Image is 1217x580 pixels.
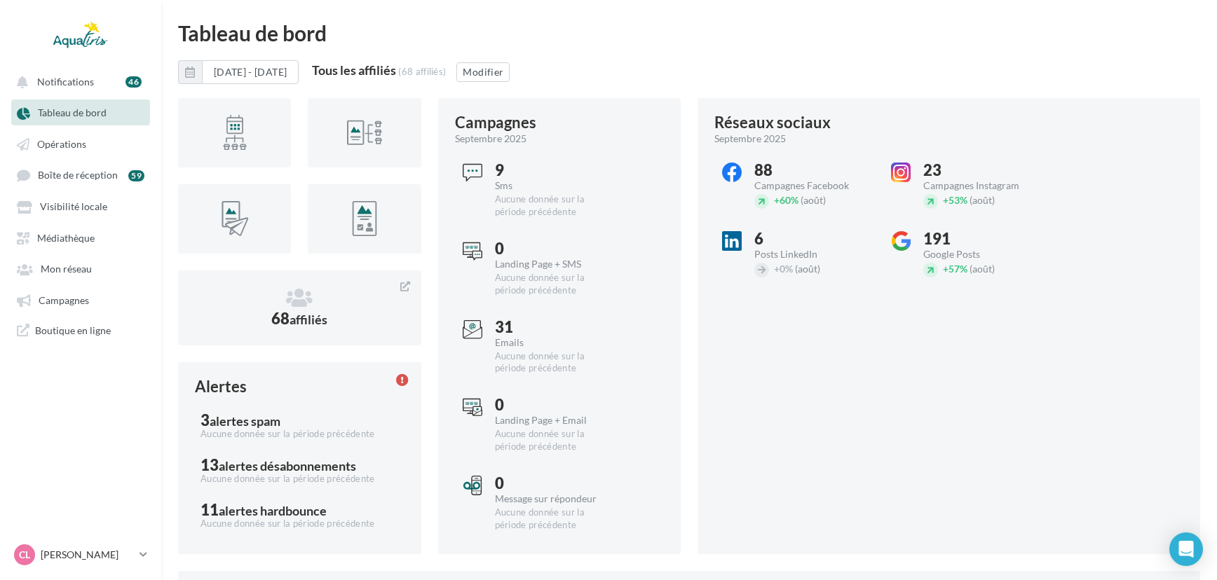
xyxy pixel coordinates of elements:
[8,193,153,219] a: Visibilité locale
[495,428,612,453] div: Aucune donnée sur la période précédente
[495,193,612,219] div: Aucune donnée sur la période précédente
[801,194,826,206] span: (août)
[8,318,153,343] a: Boutique en ligne
[178,22,1200,43] div: Tableau de bord
[495,415,612,425] div: Landing Page + Email
[8,162,153,188] a: Boîte de réception 59
[495,319,612,335] div: 31
[41,263,92,275] span: Mon réseau
[40,201,107,213] span: Visibilité locale
[271,309,327,328] span: 68
[455,115,536,130] div: Campagnes
[754,231,871,247] div: 6
[37,232,95,244] span: Médiathèque
[495,476,612,491] div: 0
[923,231,1040,247] div: 191
[219,504,327,517] div: alertes hardbounce
[39,294,89,306] span: Campagnes
[11,541,150,568] a: CL [PERSON_NAME]
[774,263,793,275] span: 0%
[774,263,780,275] span: +
[312,64,396,76] div: Tous les affiliés
[923,163,1040,178] div: 23
[202,60,299,84] button: [DATE] - [DATE]
[41,548,134,562] p: [PERSON_NAME]
[200,413,399,428] div: 3
[774,194,780,206] span: +
[37,76,94,88] span: Notifications
[35,324,111,337] span: Boutique en ligne
[8,69,147,94] button: Notifications 46
[943,263,949,275] span: +
[923,181,1040,191] div: Campagnes Instagram
[714,132,786,146] span: septembre 2025
[210,415,280,427] div: alertes spam
[714,115,831,130] div: Réseaux sociaux
[754,249,871,259] div: Posts LinkedIn
[495,338,612,347] div: Emails
[495,181,612,191] div: Sms
[1169,532,1203,566] div: Open Intercom Messenger
[754,163,871,178] div: 88
[970,194,995,206] span: (août)
[8,287,153,312] a: Campagnes
[495,163,612,178] div: 9
[943,194,949,206] span: +
[456,62,510,82] button: Modifier
[8,256,153,281] a: Mon réseau
[125,76,142,88] div: 46
[128,170,144,181] div: 59
[200,428,399,441] div: Aucune donnée sur la période précédente
[754,181,871,191] div: Campagnes Facebook
[495,350,612,375] div: Aucune donnée sur la période précédente
[8,225,153,250] a: Médiathèque
[495,397,612,413] div: 0
[8,99,153,125] a: Tableau de bord
[178,60,299,84] button: [DATE] - [DATE]
[495,259,612,269] div: Landing Page + SMS
[200,518,399,530] div: Aucune donnée sur la période précédente
[195,379,247,394] div: Alertes
[200,502,399,518] div: 11
[943,194,967,206] span: 53%
[495,506,612,532] div: Aucune donnée sur la période précédente
[290,312,327,327] span: affiliés
[495,494,612,504] div: Message sur répondeur
[943,263,967,275] span: 57%
[38,170,118,181] span: Boîte de réception
[795,263,820,275] span: (août)
[970,263,995,275] span: (août)
[200,473,399,485] div: Aucune donnée sur la période précédente
[455,132,526,146] span: septembre 2025
[495,272,612,297] div: Aucune donnée sur la période précédente
[8,131,153,156] a: Opérations
[495,241,612,256] div: 0
[200,457,399,473] div: 13
[923,249,1040,259] div: Google Posts
[398,66,446,77] div: (68 affiliés)
[774,194,798,206] span: 60%
[38,107,107,119] span: Tableau de bord
[37,138,86,150] span: Opérations
[219,460,356,472] div: alertes désabonnements
[19,548,30,562] span: CL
